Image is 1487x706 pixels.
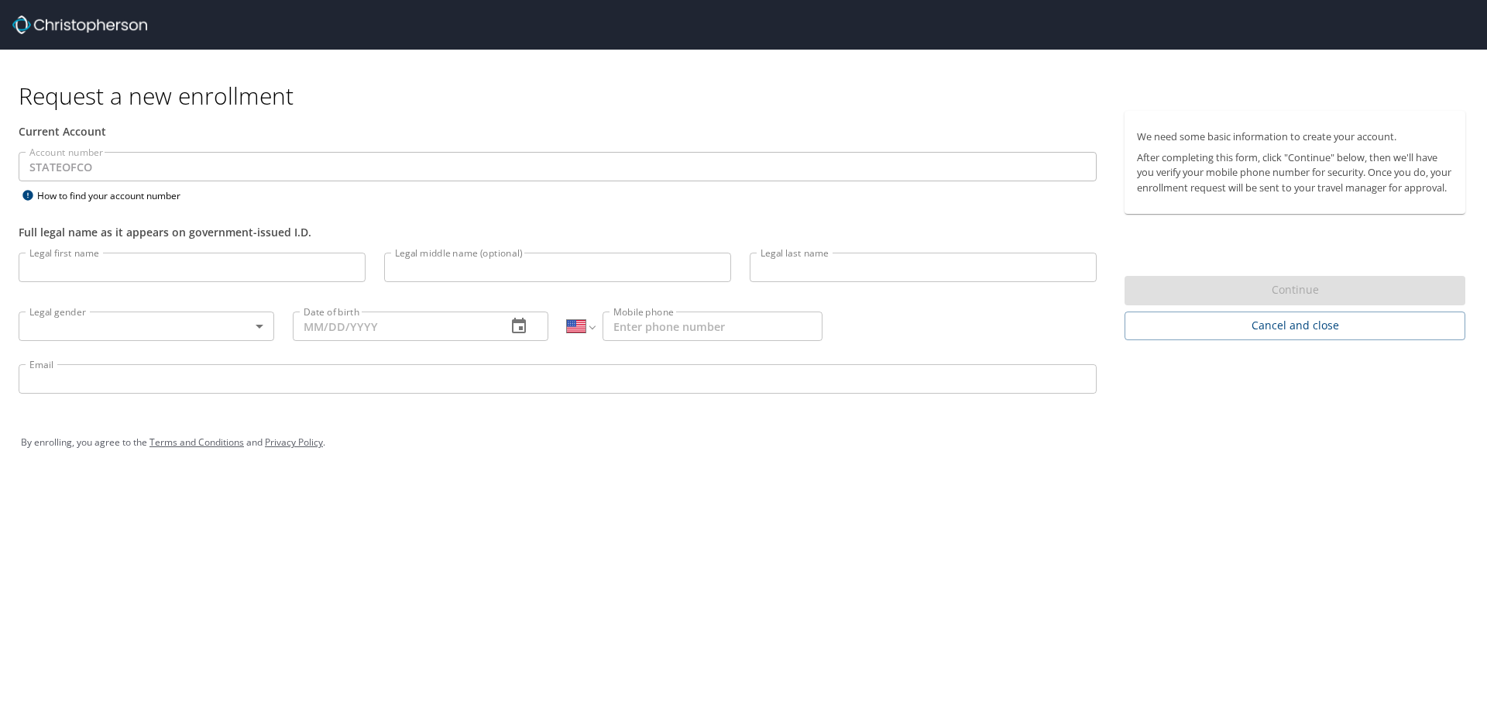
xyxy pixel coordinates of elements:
[19,123,1097,139] div: Current Account
[603,312,822,341] input: Enter phone number
[19,224,1097,240] div: Full legal name as it appears on government-issued I.D.
[19,81,1478,111] h1: Request a new enrollment
[12,15,147,34] img: cbt logo
[265,436,323,449] a: Privacy Policy
[19,186,212,205] div: How to find your account number
[21,423,1466,462] div: By enrolling, you agree to the and .
[1125,312,1465,340] button: Cancel and close
[19,312,274,341] div: ​
[1137,316,1453,336] span: Cancel and close
[149,436,244,449] a: Terms and Conditions
[293,312,494,341] input: MM/DD/YYYY
[1137,129,1453,144] p: We need some basic information to create your account.
[1137,150,1453,195] p: After completing this form, click "Continue" below, then we'll have you verify your mobile phone ...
